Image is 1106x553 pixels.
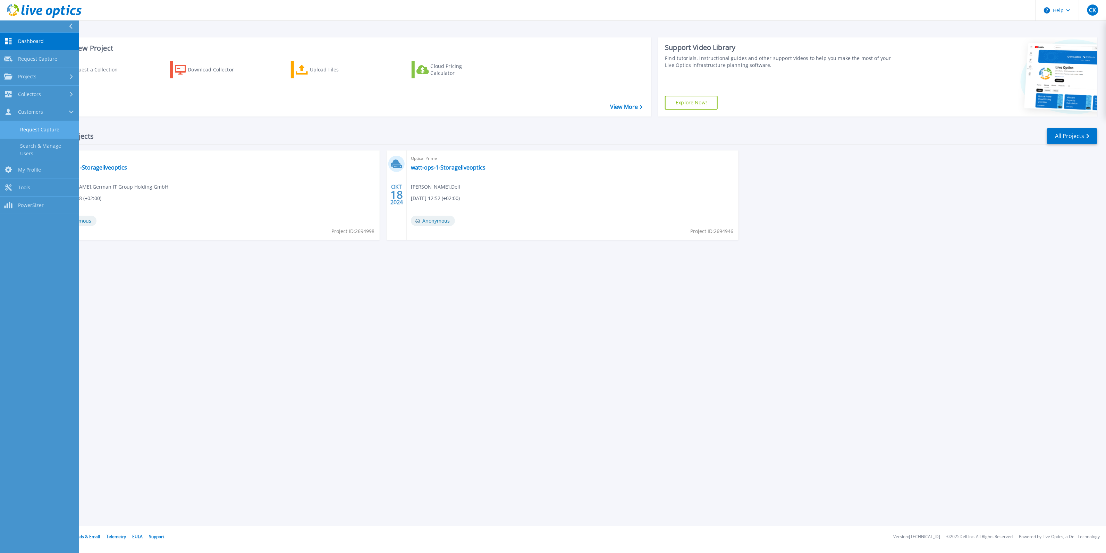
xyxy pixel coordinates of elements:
[18,109,43,115] span: Customers
[52,164,127,171] a: watt-ops-1-Storageliveoptics
[52,155,376,162] span: Optical Prime
[690,227,733,235] span: Project ID: 2694946
[390,182,403,207] div: OKT 2024
[49,44,642,52] h3: Start a New Project
[188,63,243,77] div: Download Collector
[69,63,125,77] div: Request a Collection
[431,63,486,77] div: Cloud Pricing Calculator
[665,43,894,52] div: Support Video Library
[18,184,30,191] span: Tools
[893,535,940,539] li: Version: [TECHNICAL_ID]
[77,534,100,539] a: Ads & Email
[18,91,41,97] span: Collectors
[149,534,164,539] a: Support
[411,155,734,162] span: Optical Prime
[106,534,126,539] a: Telemetry
[1089,7,1096,13] span: CK
[1047,128,1097,144] a: All Projects
[331,227,374,235] span: Project ID: 2694998
[412,61,489,78] a: Cloud Pricing Calculator
[1019,535,1100,539] li: Powered by Live Optics, a Dell Technology
[411,195,460,202] span: [DATE] 12:52 (+02:00)
[946,535,1013,539] li: © 2025 Dell Inc. All Rights Reserved
[665,96,718,110] a: Explore Now!
[411,216,455,226] span: Anonymous
[18,56,57,62] span: Request Capture
[52,183,168,191] span: [PERSON_NAME] , German IT Group Holding GmbH
[18,38,44,44] span: Dashboard
[390,192,403,198] span: 18
[18,202,44,208] span: PowerSizer
[291,61,368,78] a: Upload Files
[18,74,36,80] span: Projects
[18,167,41,173] span: My Profile
[310,63,365,77] div: Upload Files
[170,61,247,78] a: Download Collector
[132,534,143,539] a: EULA
[610,104,642,110] a: View More
[411,183,460,191] span: [PERSON_NAME] , Dell
[411,164,486,171] a: watt-ops-1-Storageliveoptics
[49,61,127,78] a: Request a Collection
[665,55,894,69] div: Find tutorials, instructional guides and other support videos to help you make the most of your L...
